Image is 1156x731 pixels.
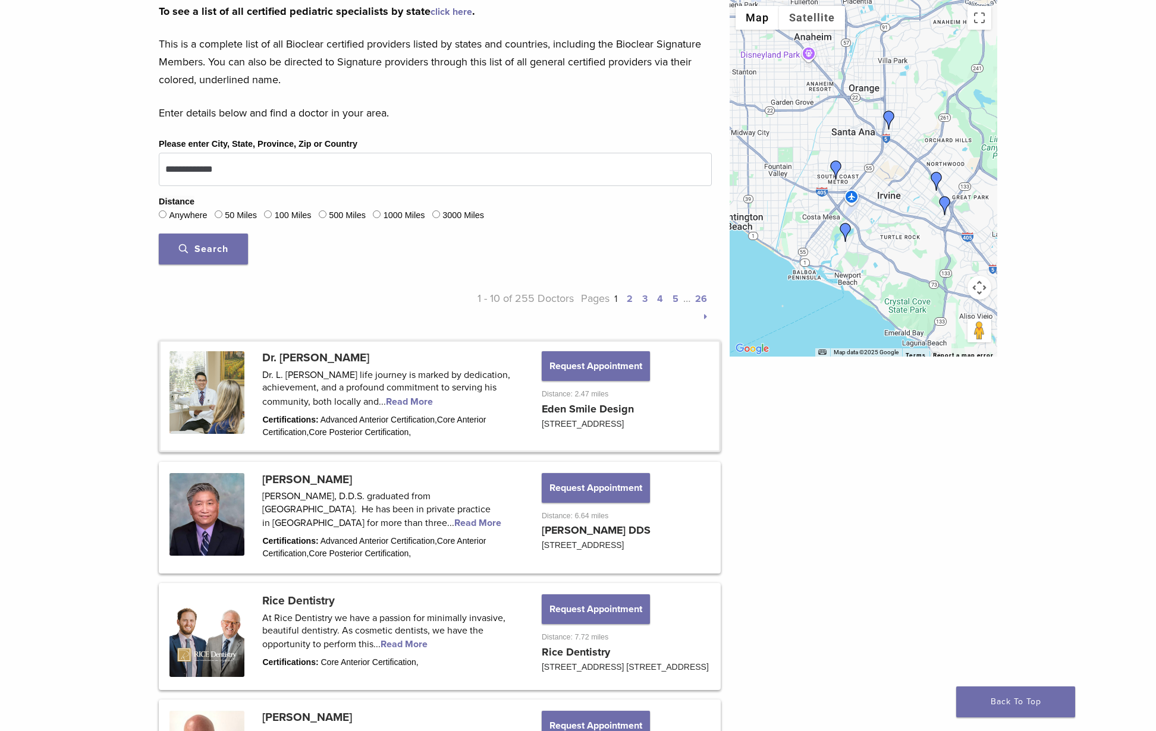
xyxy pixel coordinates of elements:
p: This is a complete list of all Bioclear certified providers listed by states and countries, inclu... [159,35,712,89]
label: 100 Miles [275,209,312,222]
a: Terms [906,352,926,359]
a: 1 [614,293,617,305]
a: 5 [673,293,678,305]
div: Dr. Eddie Kao [879,111,899,130]
button: Search [159,234,248,264]
button: Toggle fullscreen view [967,6,991,30]
a: Report a map error [933,352,994,358]
button: Drag Pegman onto the map to open Street View [967,319,991,342]
p: 1 - 10 of 255 Doctors [435,289,574,325]
label: 50 Miles [225,209,257,222]
div: Dr. Frank Raymer [927,172,946,191]
a: 26 [695,293,707,305]
span: Map data ©2025 Google [834,349,899,355]
a: click here [431,6,472,18]
button: Keyboard shortcuts [818,348,827,357]
label: 3000 Miles [442,209,484,222]
legend: Distance [159,196,194,209]
button: Show street map [736,6,779,30]
a: 3 [642,293,648,305]
div: Rice Dentistry [935,196,954,215]
a: Open this area in Google Maps (opens a new window) [733,341,772,357]
button: Show satellite imagery [779,6,845,30]
strong: To see a list of all certified pediatric specialists by state . [159,5,475,18]
button: Request Appointment [542,594,650,624]
div: Dr. James Chau [836,223,855,242]
p: Enter details below and find a doctor in your area. [159,104,712,122]
button: Map camera controls [967,276,991,300]
button: Request Appointment [542,473,650,503]
img: Google [733,341,772,357]
label: 1000 Miles [384,209,425,222]
p: Pages [574,289,712,325]
div: Dr. Randy Fong [827,160,846,179]
label: Anywhere [169,209,207,222]
span: Search [179,243,228,255]
a: Back To Top [956,686,1075,717]
label: Please enter City, State, Province, Zip or Country [159,138,357,151]
span: … [683,292,690,305]
button: Request Appointment [542,351,650,381]
label: 500 Miles [329,209,366,222]
a: 4 [657,293,663,305]
a: 2 [627,293,633,305]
